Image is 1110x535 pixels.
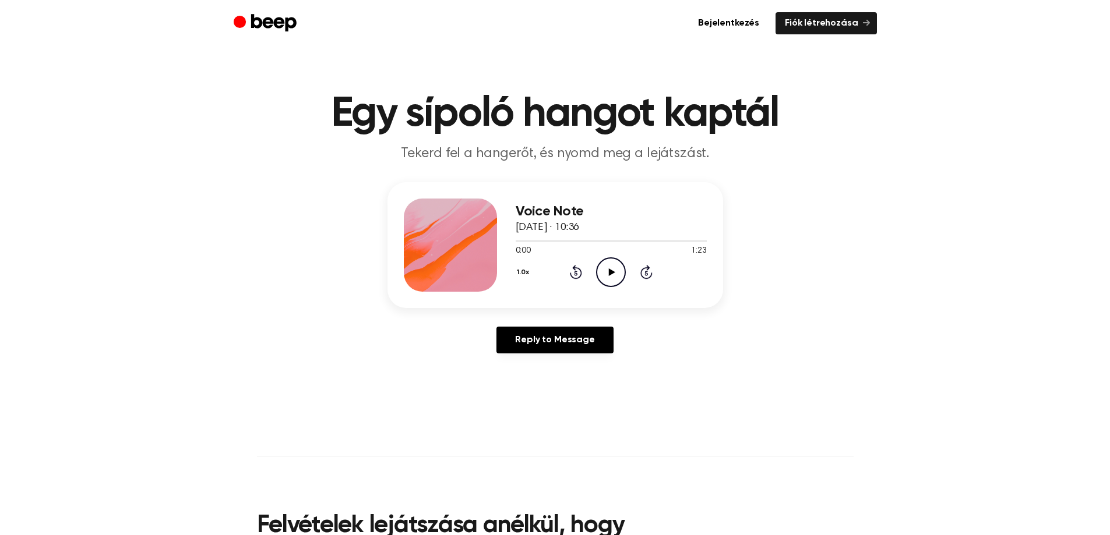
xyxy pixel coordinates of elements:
[689,12,769,34] a: Bejelentkezés
[401,147,709,161] font: Tekerd fel a hangerőt, és nyomd meg a lejátszást.
[496,327,613,353] a: Reply to Message
[698,19,759,28] font: Bejelentkezés
[516,222,580,233] span: [DATE] · 10:36
[516,245,531,257] span: 0:00
[516,204,707,219] h3: Voice Note
[331,93,779,135] font: Egy sípoló hangot kaptál
[691,245,706,257] span: 1:23
[785,19,858,28] font: Fiók létrehozása
[776,12,876,34] a: Fiók létrehozása
[234,12,299,35] a: Sípoló hang
[516,263,534,282] button: 1.0x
